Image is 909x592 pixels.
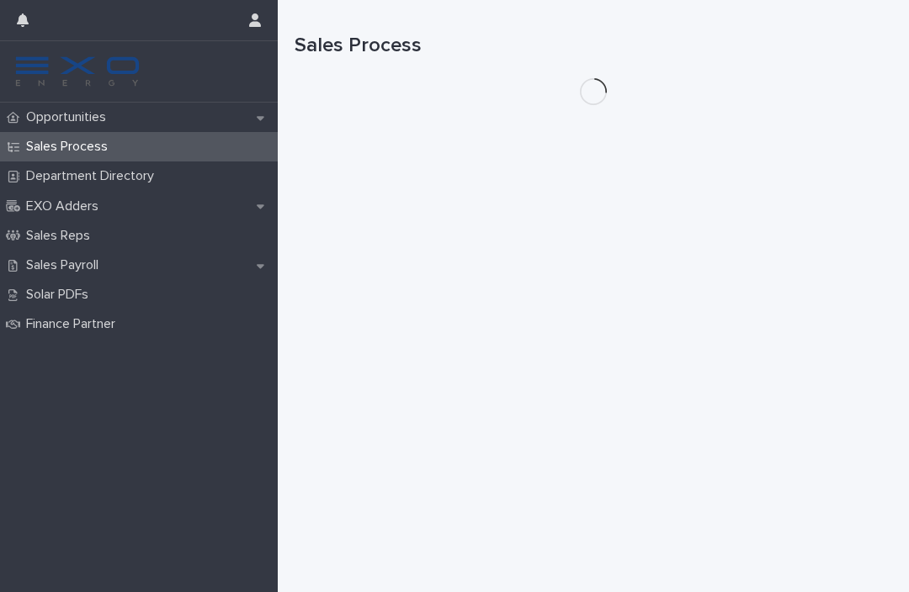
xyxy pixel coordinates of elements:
[13,55,141,88] img: FKS5r6ZBThi8E5hshIGi
[19,109,120,125] p: Opportunities
[19,198,112,214] p: EXO Adders
[19,287,102,303] p: Solar PDFs
[19,139,121,155] p: Sales Process
[19,168,167,184] p: Department Directory
[19,228,104,244] p: Sales Reps
[19,316,129,332] p: Finance Partner
[19,257,112,273] p: Sales Payroll
[295,34,892,58] h1: Sales Process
